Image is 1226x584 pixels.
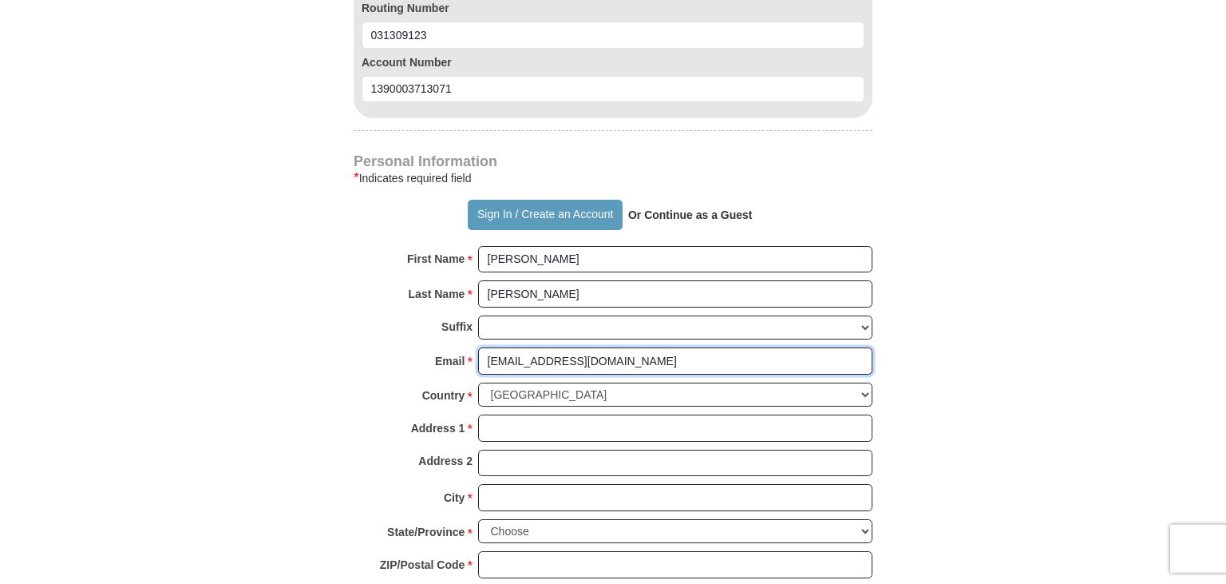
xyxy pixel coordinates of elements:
h4: Personal Information [354,155,872,168]
strong: First Name [407,248,465,270]
strong: Suffix [441,316,473,338]
strong: Country [422,384,465,407]
button: Sign In / Create an Account [468,200,622,230]
strong: Email [435,350,465,372]
strong: ZIP/Postal Code [380,554,465,576]
strong: Address 2 [418,450,473,472]
strong: State/Province [387,521,465,543]
strong: Last Name [409,283,465,305]
div: Indicates required field [354,169,872,188]
strong: Address 1 [411,417,465,439]
label: Account Number [362,54,864,70]
strong: City [444,487,465,509]
strong: Or Continue as a Guest [628,209,753,221]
